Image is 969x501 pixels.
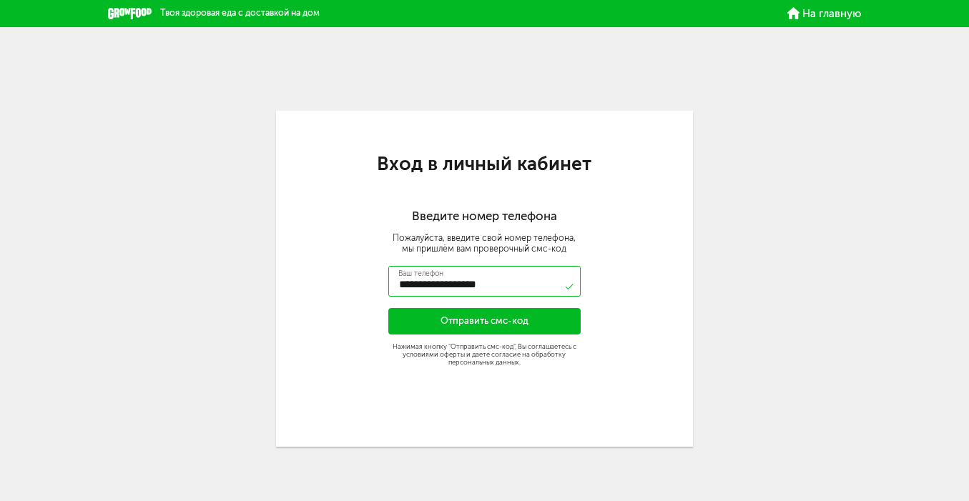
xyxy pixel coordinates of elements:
[802,9,861,19] span: На главную
[787,7,862,19] a: На главную
[160,8,320,18] span: Твоя здоровая еда с доставкой на дом
[276,155,693,172] h1: Вход в личный кабинет
[398,270,443,277] label: Ваш телефон
[108,7,320,19] a: Твоя здоровая еда с доставкой на дом
[276,233,693,254] div: Пожалуйста, введите свой номер телефона, мы пришлём вам проверочный смс-код
[276,209,693,224] h2: Введите номер телефона
[388,342,581,367] div: Нажимая кнопку "Отправить смс-код", Вы соглашаетесь с условиями оферты и даете согласие на обрабо...
[388,308,581,335] button: Отправить смс-код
